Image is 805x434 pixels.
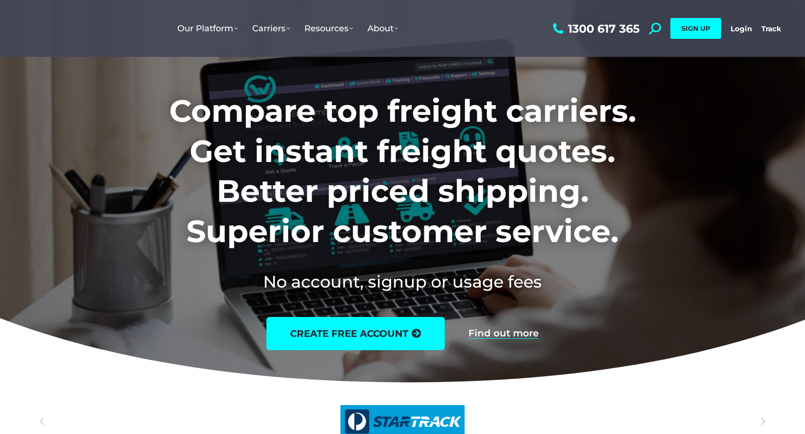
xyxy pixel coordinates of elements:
[177,23,238,34] span: Our Platform
[360,14,405,43] a: About
[761,24,781,33] a: Track
[681,24,710,33] span: SIGN UP
[107,91,699,251] h1: Compare top freight carriers. Get instant freight quotes. Better priced shipping. Superior custom...
[550,23,640,35] a: 1300 617 365
[468,328,539,339] a: Find out more
[245,14,297,43] a: Carriers
[670,18,721,39] a: SIGN UP
[297,14,360,43] a: Resources
[304,23,353,34] span: Resources
[252,23,290,34] span: Carriers
[107,270,699,293] h2: No account, signup or usage fees
[170,14,245,43] a: Our Platform
[266,317,445,350] a: create free account
[367,23,398,34] span: About
[731,24,752,33] a: Login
